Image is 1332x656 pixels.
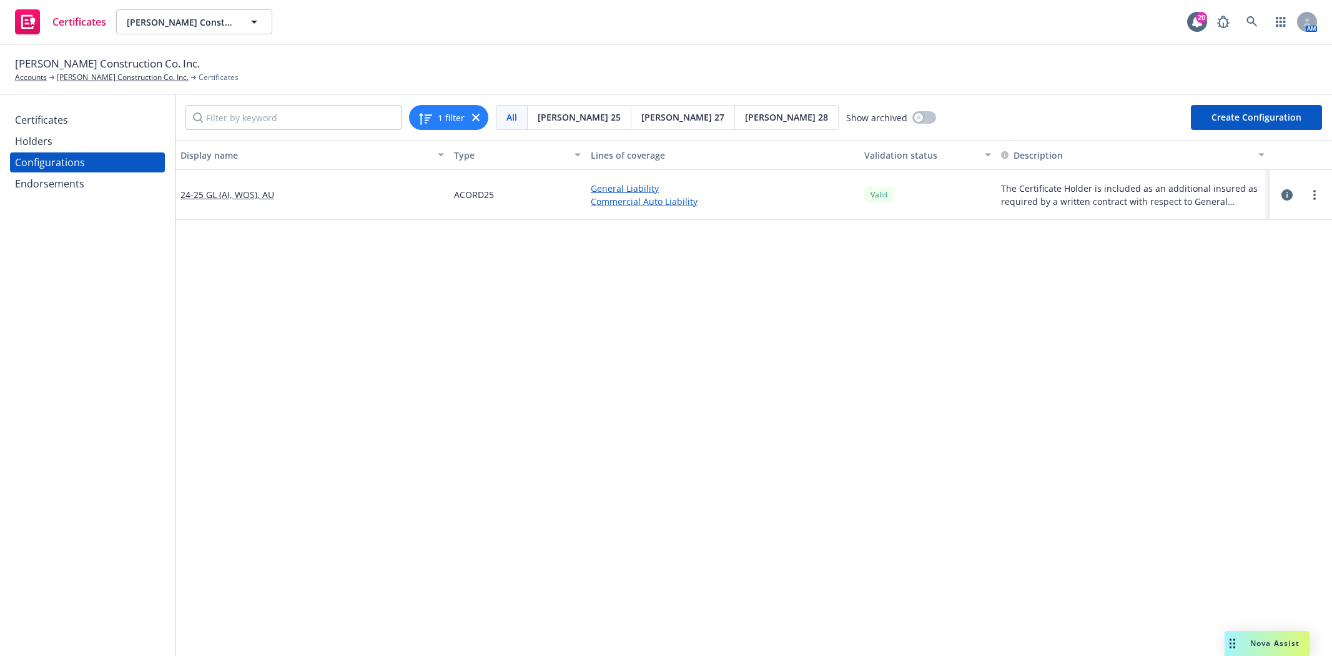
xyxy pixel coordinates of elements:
[864,187,894,202] div: Valid
[180,188,274,201] a: 24-25 GL (AI, WOS), AU
[591,149,854,162] div: Lines of coverage
[1001,149,1251,162] div: Toggle SortBy
[591,182,854,195] a: General Liability
[1211,9,1236,34] a: Report a Bug
[449,170,586,220] div: ACORD25
[859,140,996,170] button: Validation status
[1225,631,1240,656] div: Drag to move
[175,140,449,170] button: Display name
[1240,9,1265,34] a: Search
[180,149,430,162] div: Display name
[57,72,189,83] a: [PERSON_NAME] Construction Co. Inc.
[1196,12,1207,23] div: 20
[1001,149,1063,162] button: Description
[52,17,106,27] span: Certificates
[1307,187,1322,202] a: more
[1268,9,1293,34] a: Switch app
[15,56,200,72] span: [PERSON_NAME] Construction Co. Inc.
[846,111,907,124] span: Show archived
[15,131,52,151] div: Holders
[10,4,111,39] a: Certificates
[116,9,272,34] button: [PERSON_NAME] Construction Co. Inc.
[745,111,828,124] span: [PERSON_NAME] 28
[199,72,239,83] span: Certificates
[449,140,586,170] button: Type
[641,111,724,124] span: [PERSON_NAME] 27
[127,16,235,29] span: [PERSON_NAME] Construction Co. Inc.
[1225,631,1310,656] button: Nova Assist
[538,111,621,124] span: [PERSON_NAME] 25
[506,111,517,124] span: All
[10,174,165,194] a: Endorsements
[15,72,47,83] a: Accounts
[864,149,977,162] div: Validation status
[454,149,567,162] div: Type
[15,174,84,194] div: Endorsements
[10,110,165,130] a: Certificates
[15,110,68,130] div: Certificates
[1250,638,1300,649] span: Nova Assist
[10,131,165,151] a: Holders
[1191,105,1322,130] button: Create Configuration
[438,111,465,124] span: 1 filter
[586,140,859,170] button: Lines of coverage
[591,195,854,208] a: Commercial Auto Liability
[10,152,165,172] a: Configurations
[15,152,85,172] div: Configurations
[1001,182,1265,208] button: The Certificate Holder is included as an additional insured as required by a written contract wit...
[185,105,402,130] input: Filter by keyword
